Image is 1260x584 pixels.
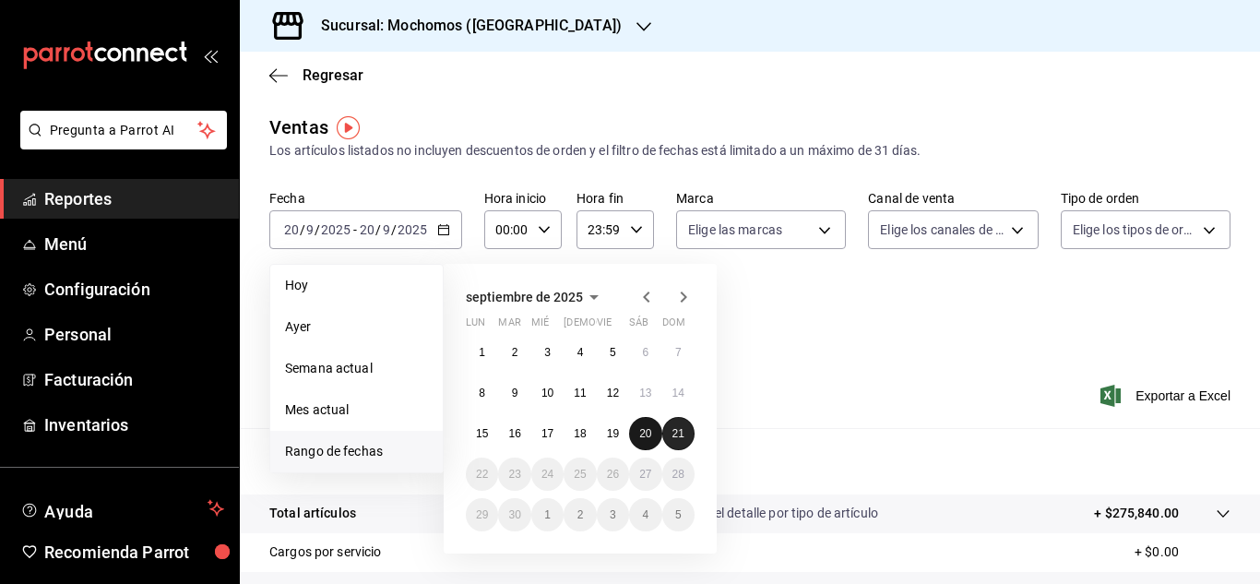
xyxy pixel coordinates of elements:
abbr: 4 de octubre de 2025 [642,508,648,521]
button: 11 de septiembre de 2025 [564,376,596,410]
button: 6 de septiembre de 2025 [629,336,661,369]
abbr: 20 de septiembre de 2025 [639,427,651,440]
span: Pregunta a Parrot AI [50,121,198,140]
abbr: 3 de octubre de 2025 [610,508,616,521]
label: Hora inicio [484,192,562,205]
button: Exportar a Excel [1104,385,1230,407]
span: septiembre de 2025 [466,290,583,304]
h3: Sucursal: Mochomos ([GEOGRAPHIC_DATA]) [306,15,622,37]
button: 1 de octubre de 2025 [531,498,564,531]
abbr: 10 de septiembre de 2025 [541,387,553,399]
input: ---- [397,222,428,237]
button: 1 de septiembre de 2025 [466,336,498,369]
abbr: 28 de septiembre de 2025 [672,468,684,481]
button: 5 de septiembre de 2025 [597,336,629,369]
abbr: domingo [662,316,685,336]
abbr: 16 de septiembre de 2025 [508,427,520,440]
abbr: 17 de septiembre de 2025 [541,427,553,440]
label: Canal de venta [868,192,1038,205]
button: 3 de octubre de 2025 [597,498,629,531]
button: 9 de septiembre de 2025 [498,376,530,410]
abbr: 2 de octubre de 2025 [577,508,584,521]
p: Cargos por servicio [269,542,382,562]
abbr: 5 de septiembre de 2025 [610,346,616,359]
label: Tipo de orden [1061,192,1230,205]
button: 26 de septiembre de 2025 [597,458,629,491]
button: 2 de septiembre de 2025 [498,336,530,369]
span: Rango de fechas [285,442,428,461]
abbr: 9 de septiembre de 2025 [512,387,518,399]
button: 2 de octubre de 2025 [564,498,596,531]
button: 14 de septiembre de 2025 [662,376,695,410]
button: 22 de septiembre de 2025 [466,458,498,491]
span: - [353,222,357,237]
button: 5 de octubre de 2025 [662,498,695,531]
abbr: miércoles [531,316,549,336]
button: 28 de septiembre de 2025 [662,458,695,491]
abbr: 27 de septiembre de 2025 [639,468,651,481]
abbr: 1 de septiembre de 2025 [479,346,485,359]
abbr: 22 de septiembre de 2025 [476,468,488,481]
abbr: 8 de septiembre de 2025 [479,387,485,399]
abbr: 1 de octubre de 2025 [544,508,551,521]
span: Configuración [44,277,224,302]
img: Tooltip marker [337,116,360,139]
button: 7 de septiembre de 2025 [662,336,695,369]
div: Ventas [269,113,328,141]
abbr: 29 de septiembre de 2025 [476,508,488,521]
span: Facturación [44,367,224,392]
input: ---- [320,222,351,237]
button: 3 de septiembre de 2025 [531,336,564,369]
p: + $275,840.00 [1094,504,1179,523]
span: Regresar [303,66,363,84]
abbr: martes [498,316,520,336]
span: Recomienda Parrot [44,540,224,565]
abbr: 19 de septiembre de 2025 [607,427,619,440]
p: + $0.00 [1135,542,1230,562]
abbr: 4 de septiembre de 2025 [577,346,584,359]
abbr: 3 de septiembre de 2025 [544,346,551,359]
button: 29 de septiembre de 2025 [466,498,498,531]
abbr: 14 de septiembre de 2025 [672,387,684,399]
abbr: 30 de septiembre de 2025 [508,508,520,521]
button: 20 de septiembre de 2025 [629,417,661,450]
input: -- [382,222,391,237]
label: Marca [676,192,846,205]
abbr: 13 de septiembre de 2025 [639,387,651,399]
button: 24 de septiembre de 2025 [531,458,564,491]
span: Semana actual [285,359,428,378]
abbr: 24 de septiembre de 2025 [541,468,553,481]
button: 15 de septiembre de 2025 [466,417,498,450]
abbr: jueves [564,316,672,336]
span: Inventarios [44,412,224,437]
abbr: 18 de septiembre de 2025 [574,427,586,440]
abbr: lunes [466,316,485,336]
span: Reportes [44,186,224,211]
span: / [315,222,320,237]
button: 23 de septiembre de 2025 [498,458,530,491]
abbr: 26 de septiembre de 2025 [607,468,619,481]
span: Elige las marcas [688,220,782,239]
p: Total artículos [269,504,356,523]
abbr: 2 de septiembre de 2025 [512,346,518,359]
button: 4 de octubre de 2025 [629,498,661,531]
span: Mes actual [285,400,428,420]
abbr: 15 de septiembre de 2025 [476,427,488,440]
button: 16 de septiembre de 2025 [498,417,530,450]
button: 18 de septiembre de 2025 [564,417,596,450]
button: septiembre de 2025 [466,286,605,308]
input: -- [283,222,300,237]
abbr: 7 de septiembre de 2025 [675,346,682,359]
label: Fecha [269,192,462,205]
abbr: 5 de octubre de 2025 [675,508,682,521]
abbr: 6 de septiembre de 2025 [642,346,648,359]
span: / [300,222,305,237]
button: 10 de septiembre de 2025 [531,376,564,410]
button: 25 de septiembre de 2025 [564,458,596,491]
abbr: 11 de septiembre de 2025 [574,387,586,399]
button: Pregunta a Parrot AI [20,111,227,149]
abbr: viernes [597,316,612,336]
abbr: 25 de septiembre de 2025 [574,468,586,481]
